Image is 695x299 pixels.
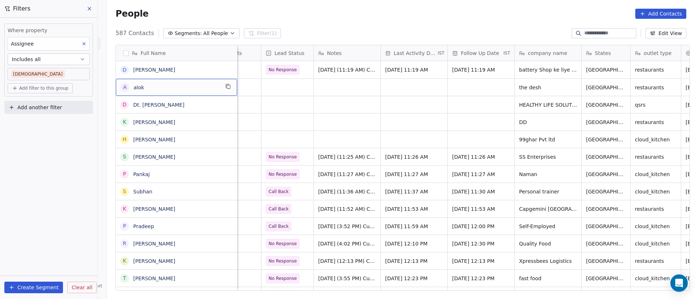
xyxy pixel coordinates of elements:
[318,240,376,247] span: [DATE] (4:02 PM) Customer did not answered call, WhatsApp details shared. [DATE] (12:10 PM) Custo...
[519,66,577,73] span: battery Shop ke liye machine chahie oven vagaira [PERSON_NAME] karne ke liye
[452,188,510,195] span: [DATE] 11:30 AM
[133,119,175,125] a: [PERSON_NAME]
[269,275,297,282] span: No Response
[133,137,175,142] a: [PERSON_NAME]
[635,101,677,108] span: qsrs
[385,257,443,265] span: [DATE] 12:13 PM
[318,171,376,178] span: [DATE] (11:27 AM) Customer did not answered call, WhatsApp details shared.
[670,274,688,292] div: Open Intercom Messenger
[269,257,297,265] span: No Response
[519,136,577,143] span: 99ghar Pvt ltd
[115,29,154,38] span: 587 Contacts
[115,8,148,19] span: People
[586,171,626,178] span: [GEOGRAPHIC_DATA]
[635,240,677,247] span: cloud_kitchen
[586,136,626,143] span: [GEOGRAPHIC_DATA]
[452,223,510,230] span: [DATE] 12:00 PM
[261,45,313,61] div: Lead Status
[519,257,577,265] span: Xpressbees Logistics
[586,240,626,247] span: [GEOGRAPHIC_DATA]
[394,50,437,57] span: Last Activity Date
[452,240,510,247] span: [DATE] 12:30 PM
[133,241,175,247] a: [PERSON_NAME]
[635,223,677,230] span: cloud_kitchen
[635,188,677,195] span: cloud_kitchen
[519,223,577,230] span: Self-Employed
[519,101,577,108] span: HEALTHY LIFE SOLUTIONS
[582,45,630,61] div: States
[452,153,510,161] span: [DATE] 11:26 AM
[519,171,577,178] span: Naman
[123,118,126,126] div: k
[385,66,443,73] span: [DATE] 11:19 AM
[385,188,443,195] span: [DATE] 11:37 AM
[269,171,297,178] span: No Response
[452,205,510,213] span: [DATE] 11:53 AM
[586,188,626,195] span: [GEOGRAPHIC_DATA]
[595,50,611,57] span: States
[385,223,443,230] span: [DATE] 11:59 AM
[123,222,126,230] div: P
[385,275,443,282] span: [DATE] 12:23 PM
[586,275,626,282] span: [GEOGRAPHIC_DATA]
[116,61,237,291] div: grid
[635,9,686,19] button: Add Contacts
[134,85,144,90] a: alok
[635,119,677,126] span: restaurants
[133,189,152,195] a: Subhan
[635,153,677,161] span: restaurants
[269,223,288,230] span: Call Back
[203,30,228,37] span: All People
[635,136,677,143] span: cloud_kitchen
[327,50,341,57] span: Notes
[519,205,577,213] span: Capgemini [GEOGRAPHIC_DATA]
[244,28,281,38] button: Filter(1)
[515,45,581,61] div: company name
[586,205,626,213] span: [GEOGRAPHIC_DATA]
[269,240,297,247] span: No Response
[123,205,126,213] div: K
[133,206,175,212] a: [PERSON_NAME]
[519,119,577,126] span: DD
[269,153,297,161] span: No Response
[133,171,150,177] a: Pankaj
[133,223,154,229] a: Pradeep
[123,170,126,178] div: P
[448,45,514,61] div: Follow Up DateIST
[140,50,166,57] span: Full Name
[123,84,127,91] div: a
[635,84,677,91] span: restaurants
[318,205,376,213] span: [DATE] (11:52 AM) Customer will go through the device details and check that with partner and let...
[123,240,126,247] div: R
[123,257,126,265] div: k
[635,66,677,73] span: restaurants
[461,50,499,57] span: Follow Up Date
[269,188,288,195] span: Call Back
[123,136,127,143] div: H
[133,154,175,160] a: [PERSON_NAME]
[385,153,443,161] span: [DATE] 11:26 AM
[133,67,175,73] a: [PERSON_NAME]
[318,188,376,195] span: [DATE] (11:36 AM) Customer is interested for onsite demo, connect [DATE] for scheduling demo. Wha...
[519,275,577,282] span: fast food
[635,171,677,178] span: cloud_kitchen
[438,50,445,56] span: IST
[274,50,304,57] span: Lead Status
[452,275,510,282] span: [DATE] 12:23 PM
[123,274,126,282] div: T
[269,205,288,213] span: Call Back
[586,223,626,230] span: [GEOGRAPHIC_DATA]
[318,223,376,230] span: [DATE] (3:52 PM) Customer is busy and requested call back after few hours. Whatsapp details share...
[385,205,443,213] span: [DATE] 11:53 AM
[586,101,626,108] span: [GEOGRAPHIC_DATA]
[318,153,376,161] span: [DATE] (11:25 AM) Customer did not answered call, WhatsApp details shared.
[318,257,376,265] span: [DATE] (12:13 PM) Customer did not answered call, WhatsApp details shared.
[519,84,577,91] span: the desh
[635,275,677,282] span: cloud_kitchen
[528,50,567,57] span: company name
[586,119,626,126] span: [GEOGRAPHIC_DATA]
[123,101,127,108] div: D
[123,188,126,195] div: S
[645,28,686,38] button: Edit View
[318,275,376,282] span: [DATE] (3:55 PM) Customer did not answered call, WhatsApp details shared. [DATE] (12:22 PM) Custo...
